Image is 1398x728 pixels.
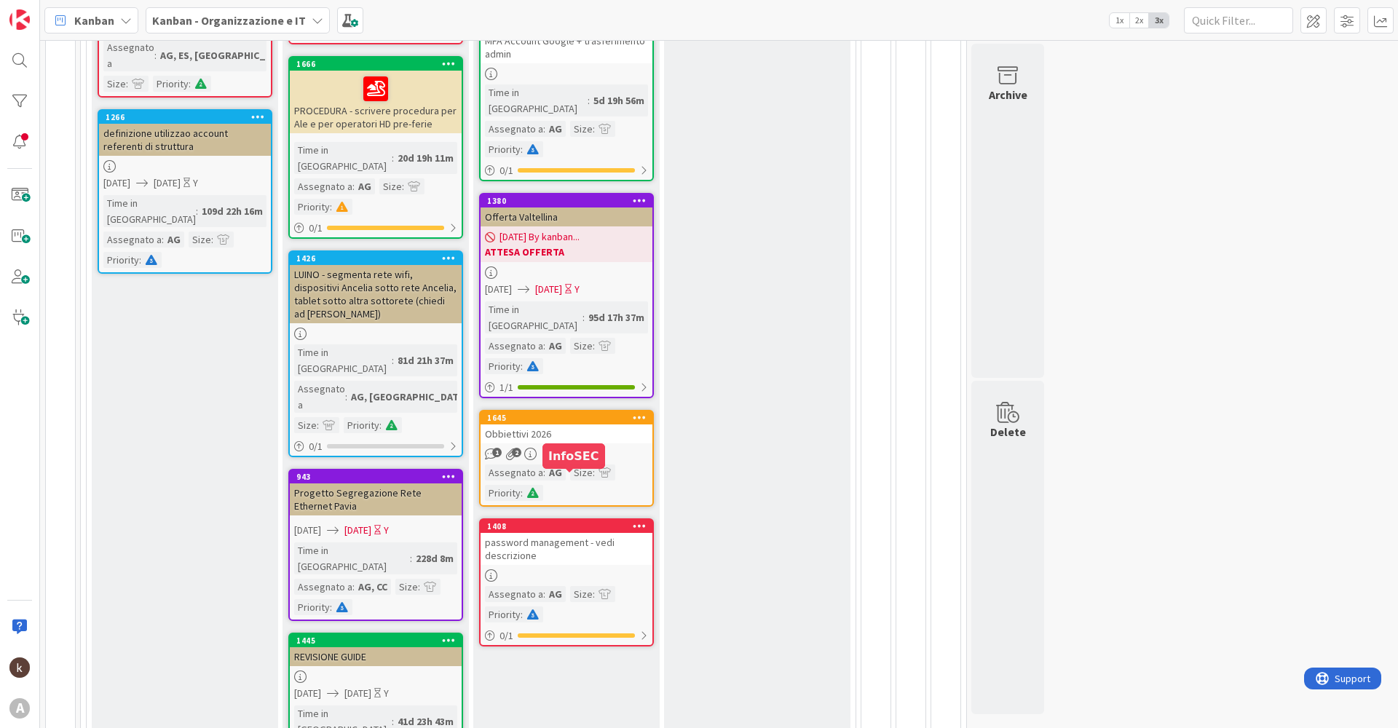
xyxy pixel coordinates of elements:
div: Time in [GEOGRAPHIC_DATA] [103,195,196,227]
span: : [345,389,347,405]
div: 95d 17h 37m [585,309,648,325]
div: Time in [GEOGRAPHIC_DATA] [294,142,392,174]
span: : [352,579,355,595]
b: Kanban - Organizzazione e IT [152,13,306,28]
a: 1666PROCEDURA - scrivere procedura per Ale e per operatori HD pre-ferieTime in [GEOGRAPHIC_DATA]:... [288,56,463,239]
span: 1 / 1 [499,380,513,395]
div: 1408password management - vedi descrizione [481,520,652,565]
div: A [9,698,30,719]
span: : [126,76,128,92]
div: password management - vedi descrizione [481,533,652,565]
div: 943 [290,470,462,483]
div: MFA Account Google + trasferimento admin [481,18,652,63]
span: 0 / 1 [309,439,323,454]
span: : [330,199,332,215]
div: 1445REVISIONE GUIDE [290,634,462,666]
h5: InfoSEC [548,449,599,463]
img: kh [9,657,30,678]
div: Assegnato a [485,121,543,137]
div: Priority [153,76,189,92]
div: 1380 [481,194,652,207]
div: Assegnato a [485,338,543,354]
div: Time in [GEOGRAPHIC_DATA] [294,542,410,574]
span: : [402,178,404,194]
span: : [211,232,213,248]
span: [DATE] [344,686,371,701]
span: [DATE] [485,282,512,297]
div: 1645 [481,411,652,424]
div: AG, ES, [GEOGRAPHIC_DATA] [157,47,296,63]
div: AG [164,232,184,248]
div: 109d 22h 16m [198,203,266,219]
a: 1380Offerta Valtellina[DATE] By kanban...ATTESA OFFERTA[DATE][DATE]YTime in [GEOGRAPHIC_DATA]:95d... [479,193,654,398]
span: : [418,579,420,595]
div: 0/1 [481,627,652,645]
span: : [196,203,198,219]
span: [DATE] [154,175,181,191]
span: : [154,47,157,63]
div: Assegnato a [103,232,162,248]
span: : [543,121,545,137]
span: : [352,178,355,194]
div: Priority [294,599,330,615]
span: 1 [492,448,502,457]
div: 1380 [487,196,652,206]
span: 0 / 1 [499,163,513,178]
a: 1408password management - vedi descrizioneAssegnato a:AGSize:Priority:0/1 [479,518,654,646]
div: Assegnato a [485,586,543,602]
a: 1266definizione utilizzao account referenti di struttura[DATE][DATE]YTime in [GEOGRAPHIC_DATA]:10... [98,109,272,274]
div: 1426 [296,253,462,264]
div: Archive [989,86,1027,103]
a: 943Progetto Segregazione Rete Ethernet Pavia[DATE][DATE]YTime in [GEOGRAPHIC_DATA]:228d 8mAssegna... [288,469,463,621]
span: : [593,338,595,354]
div: 5d 19h 56m [590,92,648,108]
span: 0 / 1 [499,628,513,644]
div: 1426 [290,252,462,265]
div: Y [384,686,389,701]
a: 1426LUINO - segmenta rete wifi, dispositivi Ancelia sotto rete Ancelia, tablet sotto altra sottor... [288,250,463,457]
span: [DATE] [344,523,371,538]
span: 2x [1129,13,1149,28]
span: : [410,550,412,566]
a: 1645Obbiettivi 2026Assegnato a:AGSize:Priority: [479,410,654,507]
div: MFA Account Google + trasferimento admin [481,31,652,63]
input: Quick Filter... [1184,7,1293,33]
span: : [521,141,523,157]
div: 1426LUINO - segmenta rete wifi, dispositivi Ancelia sotto rete Ancelia, tablet sotto altra sottor... [290,252,462,323]
img: Visit kanbanzone.com [9,9,30,30]
div: Assegnato a [485,464,543,480]
span: : [521,606,523,622]
div: 81d 21h 37m [394,352,457,368]
div: AG [545,121,566,137]
div: Size [570,121,593,137]
div: 20d 19h 11m [394,150,457,166]
div: AG [545,586,566,602]
div: LUINO - segmenta rete wifi, dispositivi Ancelia sotto rete Ancelia, tablet sotto altra sottorete ... [290,265,462,323]
span: : [543,464,545,480]
span: : [139,252,141,268]
span: 0 / 1 [309,221,323,236]
div: 0/1 [290,438,462,456]
span: : [189,76,191,92]
div: PROCEDURA - scrivere procedura per Ale e per operatori HD pre-ferie [290,71,462,133]
div: Time in [GEOGRAPHIC_DATA] [485,301,582,333]
div: Priority [485,485,521,501]
div: 943 [296,472,462,482]
div: Time in [GEOGRAPHIC_DATA] [485,84,588,116]
div: Y [574,282,580,297]
span: [DATE] [294,686,321,701]
span: : [392,150,394,166]
span: : [543,586,545,602]
span: [DATE] [103,175,130,191]
span: : [543,338,545,354]
div: Assegnato a [294,579,352,595]
div: Size [570,338,593,354]
div: Offerta Valtellina [481,207,652,226]
div: 0/1 [481,162,652,180]
div: 943Progetto Segregazione Rete Ethernet Pavia [290,470,462,515]
div: 1666PROCEDURA - scrivere procedura per Ale e per operatori HD pre-ferie [290,58,462,133]
div: Size [570,586,593,602]
div: Size [189,232,211,248]
div: Progetto Segregazione Rete Ethernet Pavia [290,483,462,515]
span: [DATE] [535,282,562,297]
